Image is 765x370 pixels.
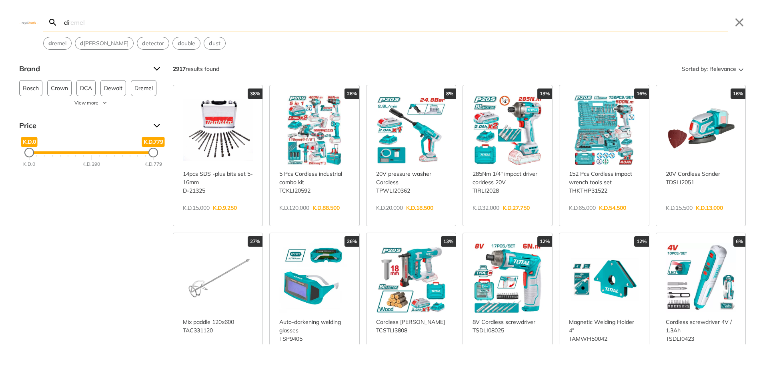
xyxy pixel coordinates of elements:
button: DCA [76,80,96,96]
span: Dewalt [104,80,122,96]
button: Dewalt [100,80,126,96]
span: Brand [19,62,147,75]
div: 27% [248,236,262,247]
span: Dremel [134,80,153,96]
div: 13% [537,88,552,99]
div: 13% [441,236,456,247]
svg: Search [48,18,58,27]
div: 6% [733,236,745,247]
div: Maximum Price [148,148,158,157]
strong: d [48,40,52,47]
span: Crown [51,80,68,96]
div: 16% [634,88,649,99]
button: Close [733,16,746,29]
div: Minimum Price [24,148,34,157]
div: 16% [731,88,745,99]
strong: d [142,40,146,47]
div: 26% [344,88,359,99]
div: Suggestion: detector [137,37,169,50]
button: Select suggestion: dust [204,37,225,49]
img: Close [19,20,38,24]
span: [PERSON_NAME] [80,39,128,48]
button: Select suggestion: dremel [44,37,71,49]
strong: d [178,40,181,47]
button: Select suggestion: detector [137,37,169,49]
span: View more [74,99,98,107]
div: 12% [537,236,552,247]
input: Search… [62,13,728,32]
span: Bosch [23,80,39,96]
div: K.D.779 [144,161,162,168]
div: K.D.0 [23,161,35,168]
div: K.D.390 [82,161,100,168]
button: Select suggestion: dewalt [75,37,133,49]
span: Relevance [709,62,736,75]
span: remel [48,39,66,48]
span: etector [142,39,164,48]
div: results found [173,62,219,75]
button: Sorted by:Relevance Sort [680,62,746,75]
div: Suggestion: dewalt [75,37,134,50]
div: 8% [444,88,456,99]
strong: d [209,40,212,47]
button: Crown [47,80,72,96]
div: 38% [248,88,262,99]
strong: 2917 [173,65,186,72]
span: Price [19,119,147,132]
button: View more [19,99,163,107]
span: ust [209,39,220,48]
button: Dremel [131,80,156,96]
div: Suggestion: double [172,37,200,50]
span: ouble [178,39,195,48]
div: Suggestion: dust [204,37,226,50]
svg: Sort [736,64,746,74]
button: Bosch [19,80,42,96]
strong: d [80,40,84,47]
div: 12% [634,236,649,247]
span: DCA [80,80,92,96]
button: Select suggestion: double [173,37,200,49]
div: 26% [344,236,359,247]
div: Suggestion: dremel [43,37,72,50]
